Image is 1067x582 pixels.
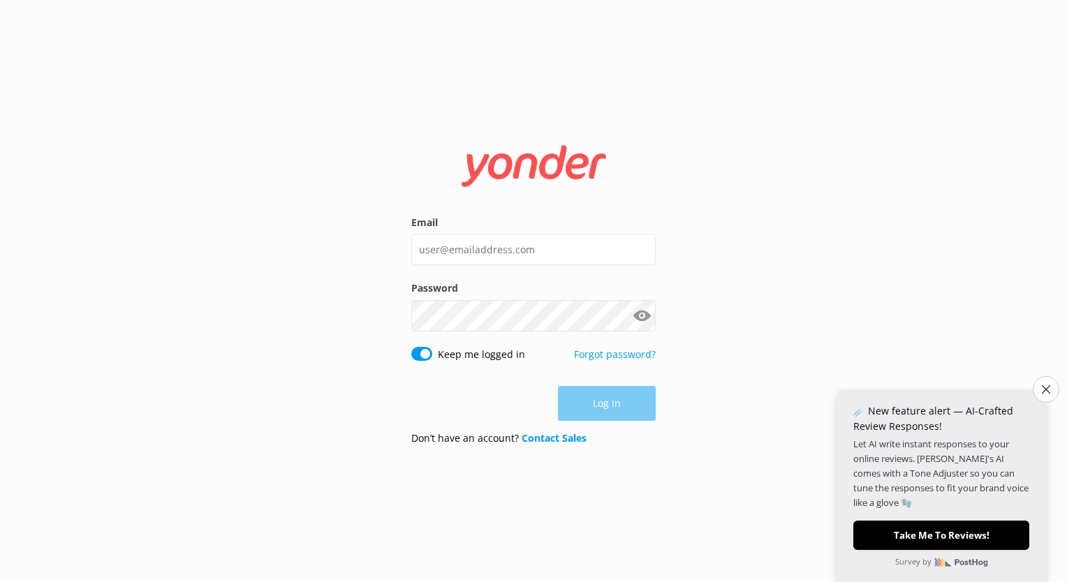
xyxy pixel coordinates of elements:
p: Don’t have an account? [411,431,587,446]
label: Keep me logged in [438,347,525,362]
label: Password [411,281,656,296]
label: Email [411,215,656,230]
input: user@emailaddress.com [411,234,656,265]
a: Forgot password? [574,348,656,361]
a: Contact Sales [522,431,587,445]
button: Show password [628,301,656,329]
